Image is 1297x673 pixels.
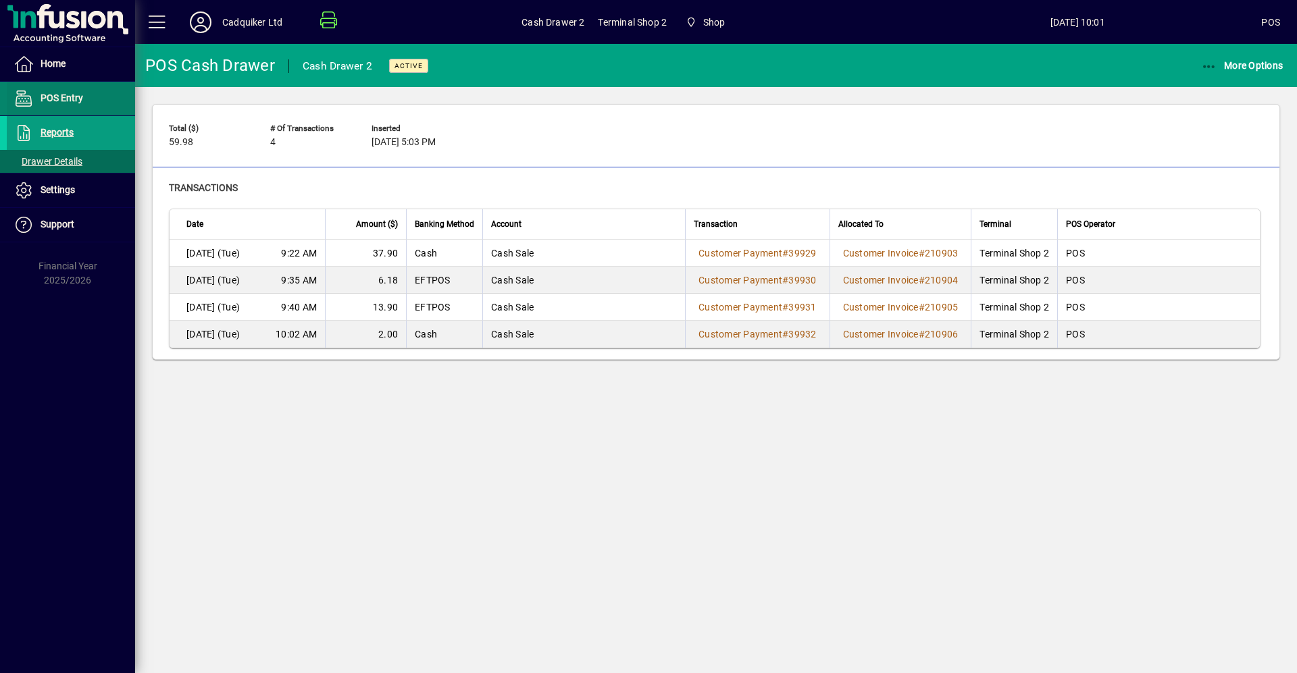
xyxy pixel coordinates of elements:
td: Terminal Shop 2 [971,294,1057,321]
span: Total ($) [169,124,250,133]
td: Cash Sale [482,240,685,267]
a: Customer Invoice#210904 [838,273,963,288]
td: Cash [406,240,482,267]
a: Customer Invoice#210905 [838,300,963,315]
span: [DATE] (Tue) [186,246,240,260]
button: Profile [179,10,222,34]
td: POS [1057,240,1260,267]
span: # [919,248,925,259]
span: # [919,302,925,313]
span: [DATE] (Tue) [186,273,240,287]
div: Cadquiker Ltd [222,11,282,33]
span: POS Entry [41,92,83,103]
span: Transaction [694,217,738,232]
td: POS [1057,321,1260,348]
span: Customer Payment [698,248,782,259]
div: POS Cash Drawer [145,55,275,76]
a: Customer Invoice#210903 [838,246,963,261]
span: 9:35 AM [281,273,317,287]
span: Allocated To [838,217,884,232]
div: POS [1261,11,1280,33]
a: Support [7,208,135,242]
span: # [782,275,788,286]
span: 39930 [788,275,816,286]
span: 210904 [925,275,959,286]
span: Terminal [980,217,1011,232]
span: Customer Payment [698,302,782,313]
span: Amount ($) [356,217,398,232]
span: Customer Invoice [843,302,919,313]
a: Customer Invoice#210906 [838,327,963,342]
td: Terminal Shop 2 [971,267,1057,294]
div: Cash Drawer 2 [303,55,372,77]
td: 37.90 [325,240,406,267]
span: POS Operator [1066,217,1115,232]
span: Customer Payment [698,329,782,340]
span: 210905 [925,302,959,313]
span: 210906 [925,329,959,340]
td: Cash Sale [482,321,685,348]
button: More Options [1198,53,1287,78]
a: Customer Payment#39932 [694,327,821,342]
span: Settings [41,184,75,195]
span: Account [491,217,522,232]
span: Cash Drawer 2 [522,11,584,33]
td: Cash [406,321,482,348]
td: Cash Sale [482,267,685,294]
span: [DATE] (Tue) [186,300,240,314]
span: Terminal Shop 2 [598,11,667,33]
td: EFTPOS [406,267,482,294]
span: 4 [270,137,276,148]
span: 59.98 [169,137,193,148]
span: 39931 [788,302,816,313]
span: Customer Payment [698,275,782,286]
td: Terminal Shop 2 [971,321,1057,348]
span: Date [186,217,203,232]
span: # [782,329,788,340]
td: 2.00 [325,321,406,348]
a: Drawer Details [7,150,135,173]
span: Banking Method [415,217,474,232]
span: 9:40 AM [281,300,317,314]
span: 10:02 AM [276,327,317,341]
td: Terminal Shop 2 [971,240,1057,267]
a: Customer Payment#39929 [694,246,821,261]
span: # [919,329,925,340]
td: 6.18 [325,267,406,294]
a: Home [7,47,135,81]
span: 210903 [925,248,959,259]
span: Customer Invoice [843,275,919,286]
span: # [782,248,788,259]
td: 13.90 [325,294,406,321]
a: Customer Payment#39931 [694,300,821,315]
span: [DATE] 10:01 [894,11,1261,33]
span: Inserted [372,124,453,133]
span: 39929 [788,248,816,259]
span: Reports [41,127,74,138]
span: [DATE] 5:03 PM [372,137,436,148]
span: Home [41,58,66,69]
a: Customer Payment#39930 [694,273,821,288]
td: EFTPOS [406,294,482,321]
span: Customer Invoice [843,329,919,340]
span: # of Transactions [270,124,351,133]
span: Customer Invoice [843,248,919,259]
a: POS Entry [7,82,135,115]
span: Shop [680,10,730,34]
td: Cash Sale [482,294,685,321]
td: POS [1057,294,1260,321]
span: Support [41,219,74,230]
span: Drawer Details [14,156,82,167]
span: 39932 [788,329,816,340]
span: # [782,302,788,313]
span: More Options [1201,60,1283,71]
a: Settings [7,173,135,207]
span: Transactions [169,182,238,193]
span: [DATE] (Tue) [186,327,240,341]
span: 9:22 AM [281,246,317,260]
span: # [919,275,925,286]
td: POS [1057,267,1260,294]
span: Shop [703,11,726,33]
span: Active [395,61,423,70]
